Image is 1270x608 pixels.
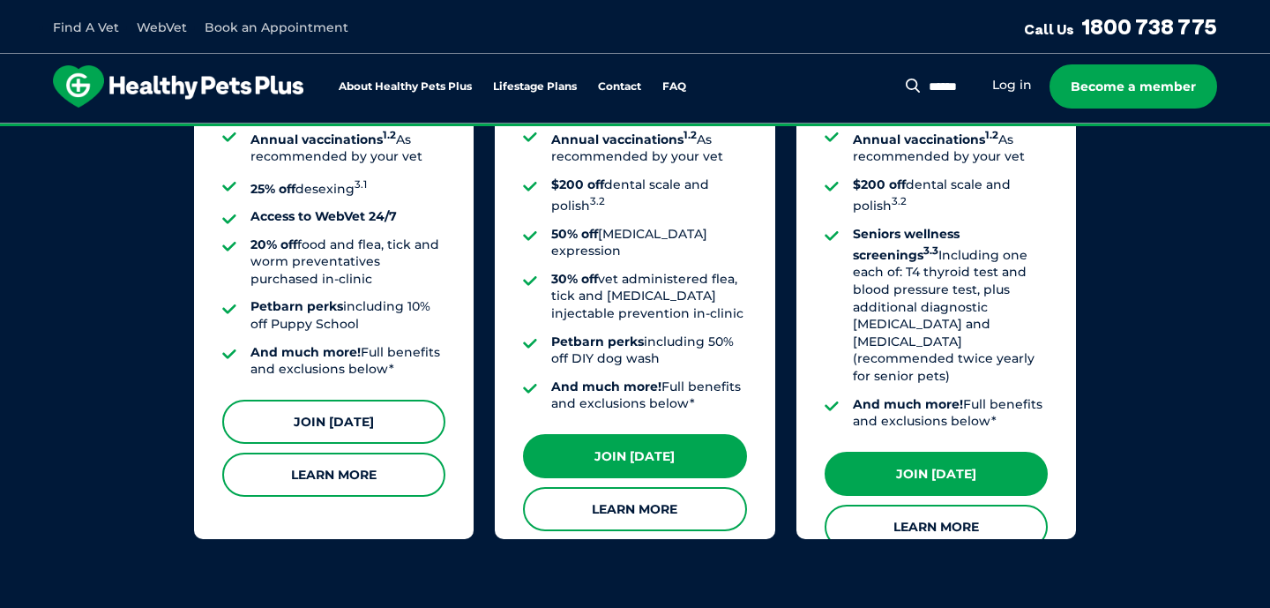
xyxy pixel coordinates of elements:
strong: Annual vaccinations [853,131,998,147]
sup: 3.2 [892,195,907,207]
li: dental scale and polish [551,176,746,215]
a: Find A Vet [53,19,119,35]
a: Join [DATE] [825,452,1048,496]
strong: Petbarn perks [250,298,343,314]
strong: Seniors wellness screenings [853,226,960,263]
strong: And much more! [853,396,963,412]
a: Learn More [222,453,445,497]
strong: Access to WebVet 24/7 [250,208,397,224]
li: Full benefits and exclusions below* [551,379,746,413]
li: including 50% off DIY dog wash [551,334,746,368]
strong: Petbarn perks [551,334,644,349]
li: Full benefits and exclusions below* [250,344,445,379]
strong: Annual vaccinations [250,131,396,147]
span: Call Us [1024,20,1074,38]
li: Full benefits and exclusions below* [853,396,1048,431]
li: Including one each of: T4 thyroid test and blood pressure test, plus additional diagnostic [MEDIC... [853,226,1048,386]
sup: 3.3 [923,244,938,257]
li: vet administered flea, tick and [MEDICAL_DATA] injectable prevention in-clinic [551,271,746,323]
strong: 30% off [551,271,598,287]
li: desexing [250,176,445,198]
a: Call Us1800 738 775 [1024,13,1217,40]
strong: Annual vaccinations [551,131,697,147]
li: [MEDICAL_DATA] expression [551,226,746,260]
a: Book an Appointment [205,19,348,35]
sup: 1.2 [383,129,396,141]
a: Become a member [1050,64,1217,109]
li: including 10% off Puppy School [250,298,445,333]
a: Learn More [825,505,1048,549]
sup: 1.2 [985,129,998,141]
a: WebVet [137,19,187,35]
strong: 20% off [250,236,297,252]
strong: $200 off [551,176,604,192]
a: Log in [992,77,1032,94]
li: dental scale and polish [853,176,1048,215]
li: As recommended by your vet [551,127,746,166]
a: Learn More [523,487,746,531]
li: food and flea, tick and worm preventatives purchased in-clinic [250,236,445,289]
a: Join [DATE] [222,400,445,444]
strong: 50% off [551,226,598,242]
button: Search [902,77,924,94]
a: Join [DATE] [523,434,746,478]
sup: 1.2 [684,129,697,141]
a: Lifestage Plans [493,81,577,93]
strong: 25% off [250,180,295,196]
sup: 3.1 [355,178,367,191]
strong: And much more! [551,379,661,394]
strong: And much more! [250,344,361,360]
a: FAQ [662,81,686,93]
sup: 3.2 [590,195,605,207]
span: Proactive, preventative wellness program designed to keep your pet healthier and happier for longer [306,124,965,139]
strong: $200 off [853,176,906,192]
li: As recommended by your vet [250,127,445,166]
img: hpp-logo [53,65,303,108]
a: Contact [598,81,641,93]
li: As recommended by your vet [853,127,1048,166]
a: About Healthy Pets Plus [339,81,472,93]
